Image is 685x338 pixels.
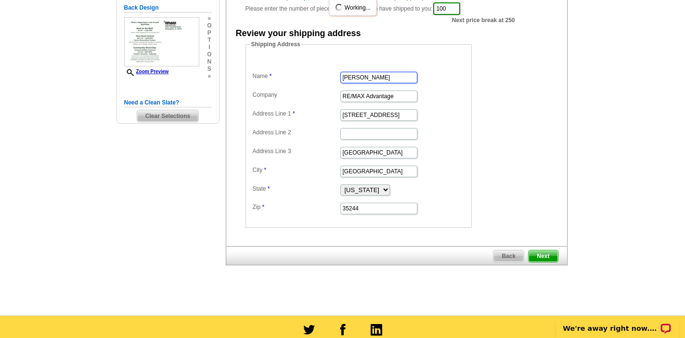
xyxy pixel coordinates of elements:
[253,147,339,156] label: Address Line 3
[253,109,339,118] label: Address Line 1
[207,65,211,73] span: s
[207,15,211,22] span: »
[452,16,515,25] span: Next price break at 250
[207,51,211,58] span: o
[253,184,339,193] label: State
[253,166,339,174] label: City
[550,308,685,338] iframe: LiveChat chat widget
[124,3,212,13] h5: Back Design
[207,73,211,80] span: »
[253,72,339,80] label: Name
[207,44,211,51] span: i
[335,3,343,11] img: loading...
[236,27,361,40] div: Review your shipping address
[207,29,211,37] span: p
[529,250,557,262] span: Next
[493,250,524,262] a: Back
[207,58,211,65] span: n
[250,40,301,49] legend: Shipping Address
[253,91,339,99] label: Company
[124,17,199,67] img: small-thumb.jpg
[124,69,169,74] a: Zoom Preview
[207,37,211,44] span: t
[253,128,339,137] label: Address Line 2
[207,22,211,29] span: o
[124,98,212,107] h5: Need a Clean Slate?
[253,203,339,211] label: Zip
[137,110,198,122] span: Clear Selections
